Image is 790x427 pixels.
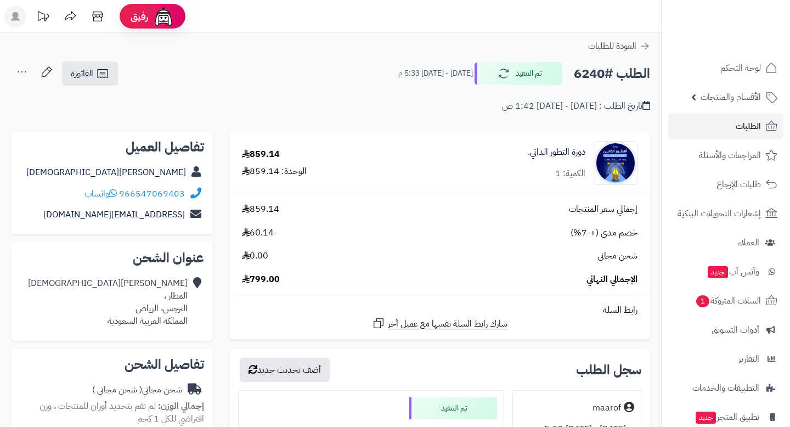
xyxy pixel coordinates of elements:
[28,277,188,327] div: [PERSON_NAME][DEMOGRAPHIC_DATA] المطار ، النرجس، الرياض المملكة العربية السعودية
[708,266,728,278] span: جديد
[738,351,759,367] span: التقارير
[588,40,636,53] span: العودة للطلبات
[26,166,186,179] a: [PERSON_NAME][DEMOGRAPHIC_DATA]
[699,148,761,163] span: المراجعات والأسئلة
[736,119,761,134] span: الطلبات
[158,400,204,413] strong: إجمالي الوزن:
[692,380,759,396] span: التطبيقات والخدمات
[571,227,637,239] span: خصم مدى (+-7%)
[594,141,637,185] img: 1756044515-%D8%A7%D9%84%D8%AA%D8%B7%D9%88%D8%B1%20%D8%A7%D9%84%D8%B0%D8%A7%D8%AA%D9%8A%20-%20%D8%...
[668,200,783,227] a: إشعارات التحويلات البنكية
[696,412,716,424] span: جديد
[242,227,277,239] span: -60.14
[131,10,148,23] span: رفيق
[29,5,57,30] a: تحديثات المنصة
[668,317,783,343] a: أدوات التسويق
[695,293,761,308] span: السلات المتروكة
[712,322,759,338] span: أدوات التسويق
[119,187,185,200] a: 966547069403
[92,383,142,396] span: ( شحن مجاني )
[668,375,783,401] a: التطبيقات والخدمات
[695,409,759,425] span: تطبيق المتجر
[20,251,204,265] h2: عنوان الشحن
[555,167,585,180] div: الكمية: 1
[153,5,174,27] img: ai-face.png
[597,250,637,262] span: شحن مجاني
[242,203,279,216] span: 859.14
[701,89,761,105] span: الأقسام والمنتجات
[668,229,783,256] a: العملاء
[668,142,783,168] a: المراجعات والأسئلة
[20,358,204,371] h2: تفاصيل الشحن
[668,113,783,139] a: الطلبات
[668,346,783,372] a: التقارير
[92,384,182,396] div: شحن مجاني
[586,273,637,286] span: الإجمالي النهائي
[707,264,759,279] span: وآتس آب
[588,40,650,53] a: العودة للطلبات
[668,55,783,81] a: لوحة التحكم
[678,206,761,221] span: إشعارات التحويلات البنكية
[738,235,759,250] span: العملاء
[475,62,562,85] button: تم التنفيذ
[569,203,637,216] span: إجمالي سعر المنتجات
[20,141,204,154] h2: تفاصيل العميل
[242,165,307,178] div: الوحدة: 859.14
[62,61,118,86] a: الفاتورة
[372,317,507,330] a: شارك رابط السلة نفسها مع عميل آخر
[388,318,507,330] span: شارك رابط السلة نفسها مع عميل آخر
[574,63,650,85] h2: الطلب #6240
[39,400,204,425] span: لم تقم بتحديد أوزان للمنتجات ، وزن افتراضي للكل 1 كجم
[234,304,646,317] div: رابط السلة
[668,288,783,314] a: السلات المتروكة1
[84,187,117,200] a: واتساب
[592,402,621,414] div: maarof
[668,259,783,285] a: وآتس آبجديد
[528,146,585,159] a: دورة التطور الذاتي.
[720,60,761,76] span: لوحة التحكم
[71,67,93,80] span: الفاتورة
[398,68,473,79] small: [DATE] - [DATE] 5:33 م
[696,295,709,307] span: 1
[576,363,641,377] h3: سجل الطلب
[502,100,650,113] div: تاريخ الطلب : [DATE] - [DATE] 1:42 ص
[716,177,761,192] span: طلبات الإرجاع
[242,148,280,161] div: 859.14
[242,273,280,286] span: 799.00
[409,397,497,419] div: تم التنفيذ
[240,358,330,382] button: أضف تحديث جديد
[43,208,185,221] a: [EMAIL_ADDRESS][DOMAIN_NAME]
[242,250,268,262] span: 0.00
[668,171,783,198] a: طلبات الإرجاع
